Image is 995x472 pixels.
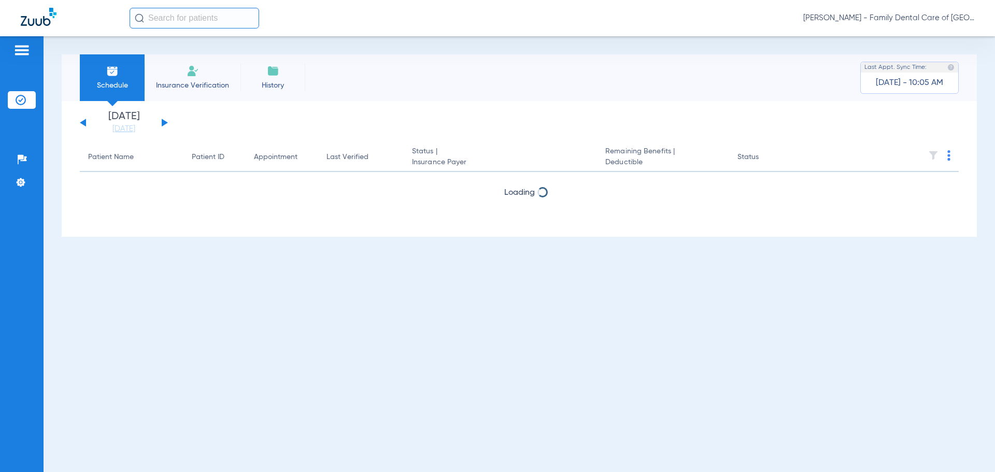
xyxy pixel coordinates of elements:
img: Search Icon [135,13,144,23]
span: History [248,80,297,91]
div: Patient Name [88,152,134,163]
div: Patient ID [192,152,224,163]
span: Loading [504,189,535,197]
img: Zuub Logo [21,8,56,26]
span: Insurance Verification [152,80,233,91]
img: History [267,65,279,77]
span: Insurance Payer [412,157,589,168]
th: Remaining Benefits | [597,143,729,172]
span: [DATE] - 10:05 AM [876,78,943,88]
img: group-dot-blue.svg [947,150,950,161]
img: last sync help info [947,64,955,71]
div: Patient ID [192,152,237,163]
th: Status | [404,143,597,172]
img: hamburger-icon [13,44,30,56]
a: [DATE] [93,124,155,134]
input: Search for patients [130,8,259,28]
div: Patient Name [88,152,175,163]
span: Schedule [88,80,137,91]
div: Appointment [254,152,310,163]
span: Last Appt. Sync Time: [864,62,927,73]
div: Last Verified [326,152,395,163]
img: Manual Insurance Verification [187,65,199,77]
img: Schedule [106,65,119,77]
li: [DATE] [93,111,155,134]
div: Last Verified [326,152,368,163]
img: filter.svg [928,150,939,161]
th: Status [729,143,799,172]
div: Appointment [254,152,297,163]
span: [PERSON_NAME] - Family Dental Care of [GEOGRAPHIC_DATA] [803,13,974,23]
span: Deductible [605,157,720,168]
